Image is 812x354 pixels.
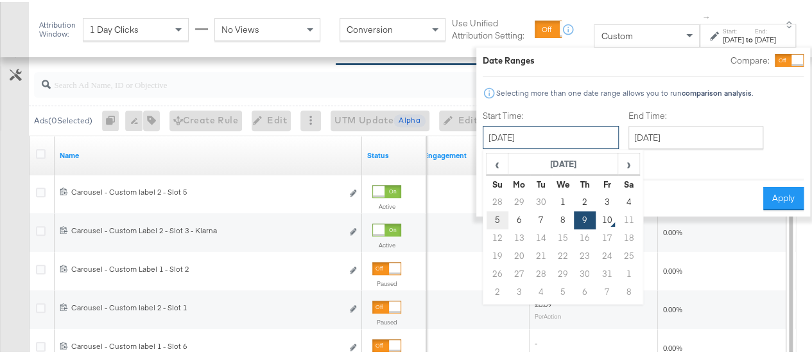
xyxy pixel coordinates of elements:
td: 2 [574,191,596,209]
div: [DATE] [723,33,744,43]
td: 16 [574,227,596,245]
div: Ads ( 0 Selected) [34,113,92,125]
th: [DATE] [508,152,618,173]
span: 0.00% [663,341,682,351]
td: 7 [596,281,618,299]
sub: Per Action [535,310,561,318]
td: 14 [530,227,552,245]
td: 29 [508,191,530,209]
label: Start Time: [483,108,619,120]
div: Carousel - Custom Label 2 - Slot 3 - Klarna [71,224,342,234]
th: Th [574,173,596,191]
td: 22 [552,245,574,263]
div: Attribution Window: [39,19,76,37]
td: 3 [596,191,618,209]
label: Active [372,239,401,247]
span: 1 Day Clicks [90,22,139,33]
div: 0 [102,109,125,129]
th: Tu [530,173,552,191]
td: 4 [618,191,640,209]
td: 6 [508,209,530,227]
div: Carousel - Custom label 2 - Slot 1 [71,301,342,311]
label: Active [372,200,401,209]
td: 10 [596,209,618,227]
td: 1 [552,191,574,209]
td: 9 [574,209,596,227]
td: 5 [487,209,508,227]
td: 30 [574,263,596,281]
span: 0.00% [663,226,682,235]
a: The number of actions related to your Page's posts as a result of your ad. [406,148,524,159]
a: Shows the current state of your Ad. [367,148,421,159]
td: 31 [596,263,618,281]
td: 3 [508,281,530,299]
div: Date Ranges [483,53,535,65]
span: Conversion [347,22,393,33]
td: 26 [487,263,508,281]
td: 13 [508,227,530,245]
span: ↑ [701,13,713,18]
th: Fr [596,173,618,191]
td: 23 [574,245,596,263]
td: 19 [487,245,508,263]
td: 21 [530,245,552,263]
label: End Time: [628,108,768,120]
td: 29 [552,263,574,281]
td: 17 [596,227,618,245]
td: 8 [618,281,640,299]
span: Custom [601,28,632,40]
a: Ad Name. [60,148,357,159]
span: › [619,152,639,172]
button: Apply [763,185,804,208]
div: Carousel - Custom Label 1 - Slot 2 [71,262,342,272]
td: 28 [530,263,552,281]
div: Carousel - Custom label 2 - Slot 5 [71,185,342,195]
td: 1 [618,263,640,281]
td: 28 [487,191,508,209]
th: We [552,173,574,191]
td: 15 [552,227,574,245]
td: 12 [487,227,508,245]
input: Search Ad Name, ID or Objective [51,65,738,90]
strong: comparison analysis [682,86,752,96]
div: Selecting more than one date range allows you to run . [496,87,754,96]
label: Paused [372,278,401,286]
span: No Views [221,22,259,33]
td: 18 [618,227,640,245]
strong: to [744,33,755,42]
td: 2 [487,281,508,299]
div: Carousel - Custom label 1 - Slot 6 [71,339,342,350]
td: 20 [508,245,530,263]
span: ‹ [487,152,507,172]
td: 24 [596,245,618,263]
label: Paused [372,316,401,324]
label: Compare: [730,53,770,65]
td: 4 [530,281,552,299]
label: End: [755,25,776,33]
td: 8 [552,209,574,227]
label: Use Unified Attribution Setting: [452,15,530,39]
td: 7 [530,209,552,227]
td: 27 [508,263,530,281]
td: 5 [552,281,574,299]
td: 30 [530,191,552,209]
div: [DATE] [755,33,776,43]
span: 0.00% [663,303,682,312]
td: 25 [618,245,640,263]
span: - [535,336,537,346]
th: Mo [508,173,530,191]
label: Start: [723,25,744,33]
th: Sa [618,173,640,191]
td: 6 [574,281,596,299]
td: 11 [618,209,640,227]
th: Su [487,173,508,191]
span: 0.00% [663,264,682,274]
